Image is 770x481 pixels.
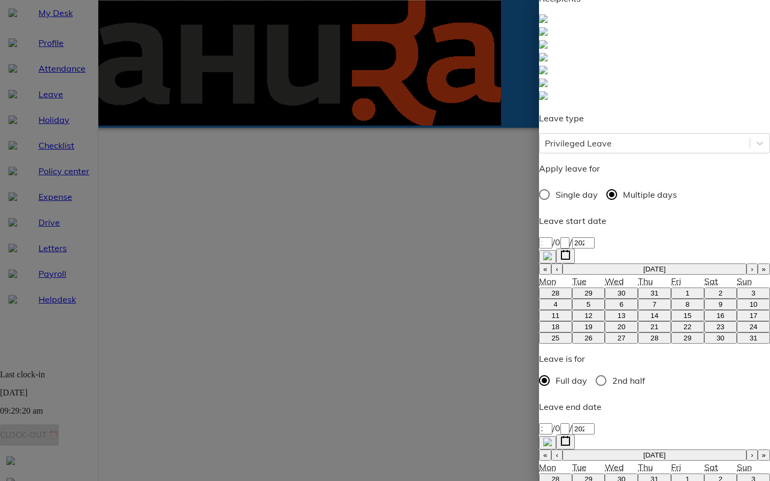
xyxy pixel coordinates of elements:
abbr: 28 July 2025 [551,289,559,297]
button: 2 August 2025 [704,288,737,299]
button: « [539,263,551,275]
button: 16 August 2025 [704,310,737,321]
abbr: 1 August 2025 [686,289,689,297]
button: 12 August 2025 [572,310,605,321]
button: 15 August 2025 [671,310,704,321]
abbr: Thursday [638,462,653,472]
button: 28 August 2025 [638,332,671,344]
button: « [539,449,551,461]
abbr: 31 August 2025 [750,334,758,342]
button: 21 August 2025 [638,321,671,332]
abbr: Wednesday [605,276,624,286]
abbr: 28 August 2025 [651,334,659,342]
abbr: 29 July 2025 [584,289,592,297]
button: 17 August 2025 [737,310,770,321]
button: 8 August 2025 [671,299,704,310]
button: 10 August 2025 [737,299,770,310]
abbr: 29 August 2025 [683,334,691,342]
span: 0 [555,423,560,433]
button: 11 August 2025 [539,310,572,321]
a: Shweta Rao [539,13,770,26]
input: ---- [572,423,595,435]
button: ‹ [551,263,562,275]
span: 2nd half [612,374,645,387]
abbr: 9 August 2025 [719,300,722,308]
button: 22 August 2025 [671,321,704,332]
p: Leave is for [539,352,770,365]
abbr: Sunday [737,462,752,472]
button: 6 August 2025 [605,299,638,310]
button: 27 August 2025 [605,332,638,344]
abbr: 22 August 2025 [683,323,691,331]
abbr: 4 August 2025 [553,300,557,308]
button: 26 August 2025 [572,332,605,344]
button: 29 August 2025 [671,332,704,344]
button: 24 August 2025 [737,321,770,332]
input: -- [560,423,569,435]
abbr: 13 August 2025 [618,312,626,320]
button: 1 August 2025 [671,288,704,299]
input: -- [539,237,552,249]
a: Deepta Vivek [539,65,770,77]
button: › [746,263,757,275]
abbr: 11 August 2025 [551,312,559,320]
img: defaultEmp.0e2b4d71.svg [539,53,548,61]
button: 30 July 2025 [605,288,638,299]
button: 28 July 2025 [539,288,572,299]
button: › [746,449,757,461]
input: -- [539,423,552,435]
a: sumHR admin [539,90,770,103]
abbr: 18 August 2025 [551,323,559,331]
button: » [758,449,770,461]
div: Privileged Leave [545,137,612,150]
abbr: 16 August 2025 [717,312,725,320]
abbr: Tuesday [572,276,587,286]
span: / [552,423,555,433]
abbr: Monday [539,462,556,472]
button: » [758,263,770,275]
abbr: 30 July 2025 [618,289,626,297]
abbr: 2 August 2025 [719,289,722,297]
span: Multiple days [623,188,677,201]
button: 5 August 2025 [572,299,605,310]
img: defaultEmp.0e2b4d71.svg [539,14,548,23]
button: 25 August 2025 [539,332,572,344]
abbr: 7 August 2025 [652,300,656,308]
abbr: Sunday [737,276,752,286]
button: 23 August 2025 [704,321,737,332]
button: 29 July 2025 [572,288,605,299]
span: / [569,423,572,433]
abbr: 19 August 2025 [584,323,592,331]
button: [DATE] [563,263,746,275]
img: defaultEmp.0e2b4d71.svg [539,27,548,36]
div: Gender [539,369,770,392]
abbr: 24 August 2025 [750,323,758,331]
abbr: Thursday [638,276,653,286]
button: [DATE] [563,449,746,461]
img: clearIcon.00697547.svg [543,252,552,260]
abbr: 6 August 2025 [620,300,623,308]
button: 18 August 2025 [539,321,572,332]
p: Leave type [539,112,770,125]
p: Leave start date [539,214,770,227]
abbr: 21 August 2025 [651,323,659,331]
button: ‹ [551,449,562,461]
abbr: 15 August 2025 [683,312,691,320]
p: Leave end date [539,400,770,413]
abbr: 30 August 2025 [717,334,725,342]
abbr: 25 August 2025 [551,334,559,342]
abbr: 5 August 2025 [587,300,590,308]
button: 30 August 2025 [704,332,737,344]
abbr: Friday [671,462,681,472]
span: Single day [556,188,598,201]
abbr: Tuesday [572,462,587,472]
span: / [552,237,555,247]
abbr: 31 July 2025 [651,289,659,297]
abbr: Saturday [704,276,718,286]
abbr: 10 August 2025 [750,300,758,308]
abbr: 3 August 2025 [751,289,755,297]
span: Full day [556,374,587,387]
span: Apply leave for [539,163,600,174]
abbr: 14 August 2025 [651,312,659,320]
abbr: 17 August 2025 [750,312,758,320]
